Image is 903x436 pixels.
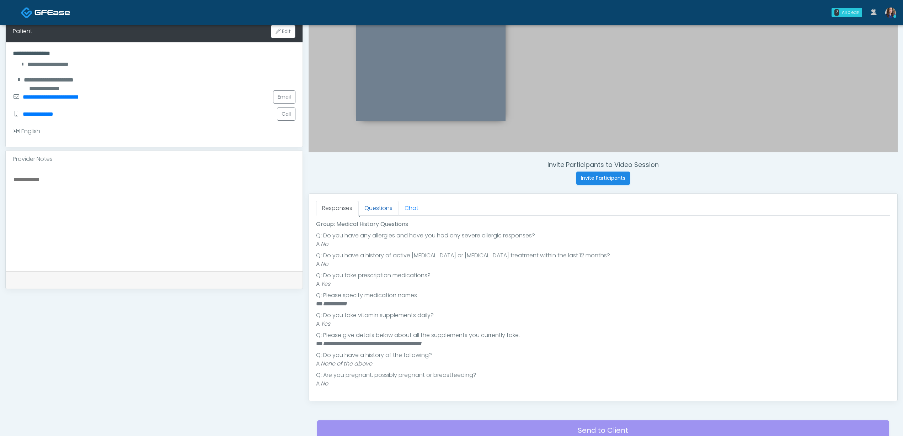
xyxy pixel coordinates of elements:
[6,3,27,24] button: Open LiveChat chat widget
[358,201,399,216] a: Questions
[316,331,890,340] li: Q: Please give details below about all the supplements you currently take.
[21,1,70,24] a: Docovia
[316,291,890,300] li: Q: Please specify medication names
[576,172,630,185] button: Invite Participants
[399,201,424,216] a: Chat
[316,371,890,379] li: Q: Are you pregnant, possibly pregnant or breastfeeding?
[316,320,890,328] li: A:
[834,9,839,16] div: 0
[13,127,40,136] div: English
[316,379,890,388] li: A:
[842,9,859,16] div: All clear!
[321,379,328,388] em: No
[885,7,896,18] img: Kristin Adams
[316,351,890,359] li: Q: Do you have a history of the following?
[273,90,295,104] a: Email
[316,209,890,217] h4: Standard Responses
[316,271,890,280] li: Q: Do you take prescription medications?
[316,280,890,288] li: A:
[316,231,890,240] li: Q: Do you have any allergies and have you had any severe allergic responses?
[827,5,866,20] a: 0 All clear!
[21,7,33,19] img: Docovia
[316,251,890,260] li: Q: Do you have a history of active [MEDICAL_DATA] or [MEDICAL_DATA] treatment within the last 12 ...
[13,27,32,36] div: Patient
[316,359,890,368] li: A:
[316,201,358,216] a: Responses
[277,107,295,121] button: Call
[309,161,898,169] h4: Invite Participants to Video Session
[321,359,372,368] em: None of the above
[321,280,330,288] em: Yes
[321,320,330,328] em: Yes
[271,25,295,38] button: Edit
[34,9,70,16] img: Docovia
[316,220,408,228] strong: Group: Medical History Questions
[321,260,328,268] em: No
[6,151,303,168] div: Provider Notes
[316,260,890,268] li: A:
[321,240,328,248] em: No
[316,311,890,320] li: Q: Do you take vitamin supplements daily?
[316,240,890,248] li: A:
